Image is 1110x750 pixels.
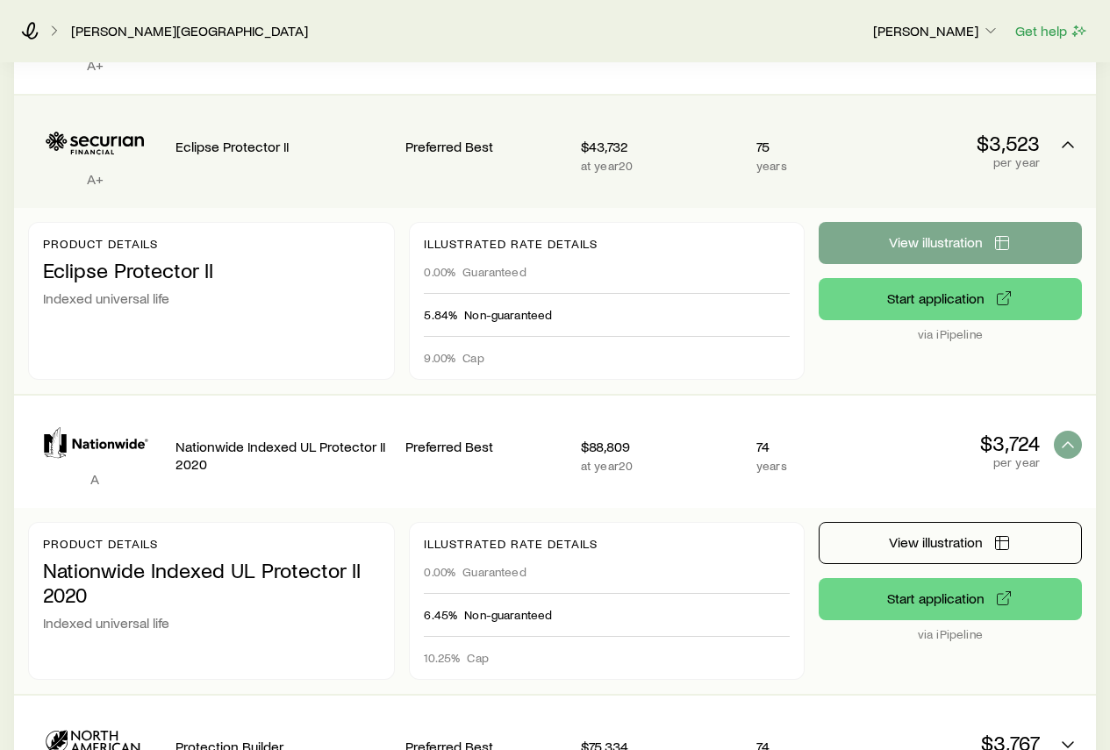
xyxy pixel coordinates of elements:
[1014,21,1089,41] button: Get help
[424,308,457,322] span: 5.84%
[878,155,1040,169] p: per year
[43,558,380,607] p: Nationwide Indexed UL Protector II 2020
[889,535,983,549] span: View illustration
[581,138,742,155] p: $43,732
[43,537,380,551] p: Product details
[462,265,526,279] span: Guaranteed
[28,470,161,488] p: A
[878,131,1040,155] p: $3,523
[819,522,1082,564] button: View illustration
[819,627,1082,641] p: via iPipeline
[581,438,742,455] p: $88,809
[424,537,789,551] p: Illustrated rate details
[878,431,1040,455] p: $3,724
[424,608,457,622] span: 6.45%
[424,565,455,579] span: 0.00%
[878,455,1040,469] p: per year
[889,235,983,249] span: View illustration
[872,21,1000,42] button: [PERSON_NAME]
[462,351,483,365] span: Cap
[43,614,380,632] p: Indexed universal life
[819,222,1082,264] button: View illustration
[28,56,161,74] p: A+
[756,159,864,173] p: years
[424,351,455,365] span: 9.00%
[819,578,1082,620] button: via iPipeline
[424,237,789,251] p: Illustrated rate details
[175,138,391,155] p: Eclipse Protector II
[43,258,380,282] p: Eclipse Protector II
[43,237,380,251] p: Product details
[873,22,999,39] p: [PERSON_NAME]
[756,459,864,473] p: years
[70,23,309,39] a: [PERSON_NAME][GEOGRAPHIC_DATA]
[756,138,864,155] p: 75
[462,565,526,579] span: Guaranteed
[405,438,567,455] p: Preferred Best
[43,289,380,307] p: Indexed universal life
[28,170,161,188] p: A+
[581,159,742,173] p: at year 20
[819,278,1082,320] button: via iPipeline
[467,651,488,665] span: Cap
[756,438,864,455] p: 74
[424,265,455,279] span: 0.00%
[175,438,391,473] p: Nationwide Indexed UL Protector II 2020
[819,327,1082,341] p: via iPipeline
[424,651,460,665] span: 10.25%
[405,138,567,155] p: Preferred Best
[464,608,552,622] span: Non-guaranteed
[464,308,552,322] span: Non-guaranteed
[581,459,742,473] p: at year 20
